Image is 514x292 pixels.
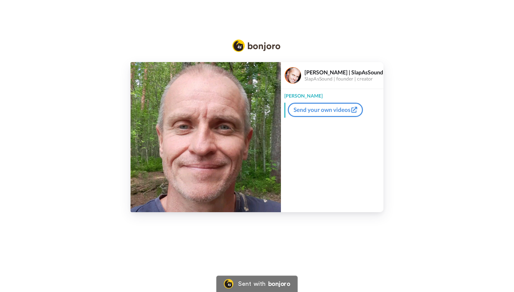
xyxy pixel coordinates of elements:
div: [PERSON_NAME] | SlapAsSound [305,69,383,75]
div: SlapAsSound | founder | creator [305,76,383,82]
img: Bonjoro Logo [232,40,280,52]
div: [PERSON_NAME] [281,89,383,99]
img: eefc35a1-e3cf-471a-8369-44af780d1991-thumb.jpg [131,62,281,212]
a: Send your own videos [288,103,363,117]
img: Profile Image [285,67,301,84]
